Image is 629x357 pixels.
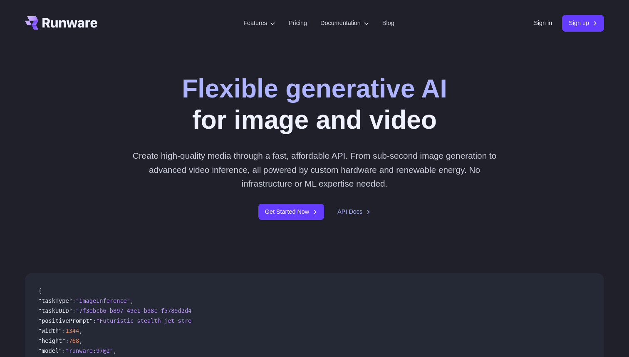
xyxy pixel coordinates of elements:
span: , [79,327,82,334]
span: "runware:97@2" [65,347,113,354]
span: : [65,337,69,344]
span: "taskUUID" [38,307,72,314]
h1: for image and video [182,73,447,135]
span: "model" [38,347,62,354]
span: , [79,337,82,344]
span: : [62,347,65,354]
span: "Futuristic stealth jet streaking through a neon-lit cityscape with glowing purple exhaust" [96,317,406,324]
a: Get Started Now [258,204,324,220]
span: : [72,307,76,314]
span: { [38,287,42,294]
span: : [62,327,65,334]
span: "imageInference" [76,297,130,304]
span: , [113,347,116,354]
span: "taskType" [38,297,72,304]
p: Create high-quality media through a fast, affordable API. From sub-second image generation to adv... [129,149,500,190]
a: Pricing [289,18,307,28]
span: "width" [38,327,62,334]
span: , [130,297,134,304]
label: Features [243,18,275,28]
strong: Flexible generative AI [182,74,447,103]
span: : [72,297,76,304]
a: Blog [382,18,394,28]
span: "positivePrompt" [38,317,93,324]
label: Documentation [320,18,369,28]
a: Go to / [25,16,97,30]
a: API Docs [337,207,371,217]
span: 1344 [65,327,79,334]
span: : [93,317,96,324]
span: "height" [38,337,65,344]
a: Sign in [534,18,552,28]
span: "7f3ebcb6-b897-49e1-b98c-f5789d2d40d7" [76,307,205,314]
a: Sign up [562,15,604,31]
span: 768 [69,337,79,344]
